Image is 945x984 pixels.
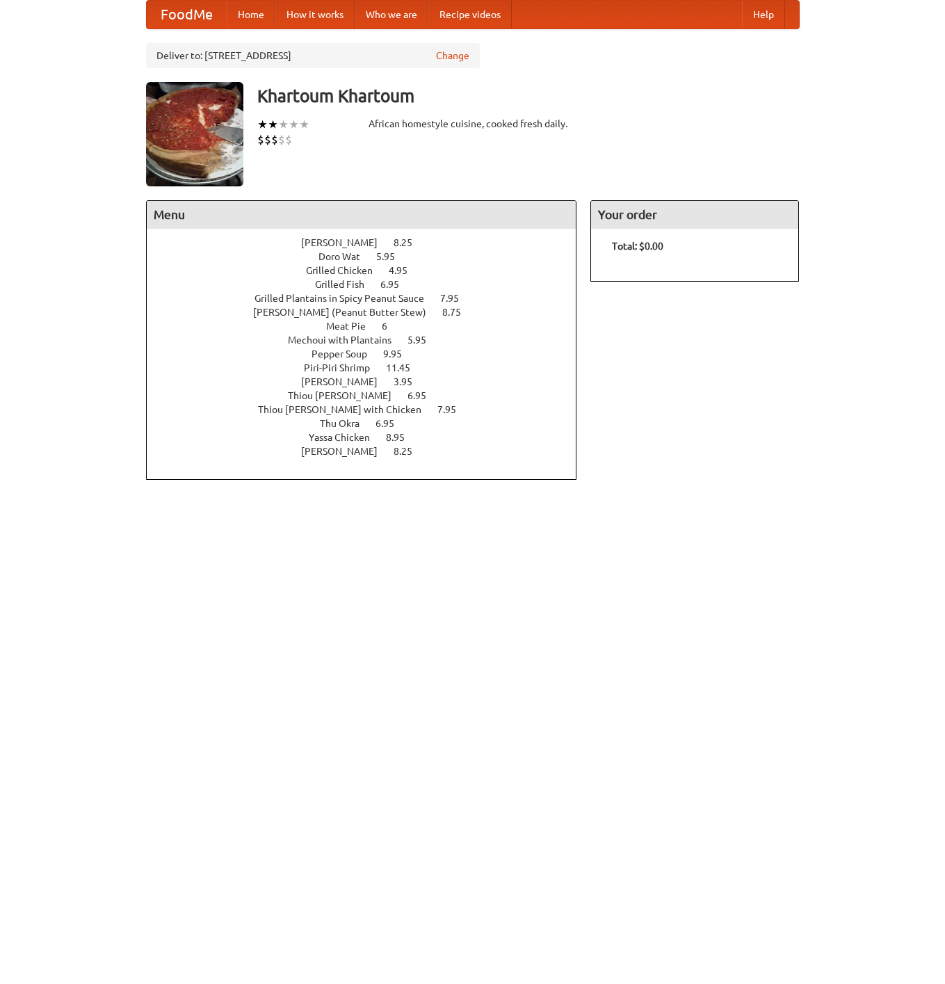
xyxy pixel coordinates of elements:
span: [PERSON_NAME] [301,376,391,387]
a: Who we are [355,1,428,29]
a: Thu Okra 6.95 [320,418,420,429]
div: African homestyle cuisine, cooked fresh daily. [369,117,577,131]
a: [PERSON_NAME] 8.25 [301,446,438,457]
a: Home [227,1,275,29]
a: Thiou [PERSON_NAME] 6.95 [288,390,452,401]
a: [PERSON_NAME] (Peanut Butter Stew) 8.75 [253,307,487,318]
span: [PERSON_NAME] (Peanut Butter Stew) [253,307,440,318]
a: Grilled Plantains in Spicy Peanut Sauce 7.95 [255,293,485,304]
span: 4.95 [389,265,421,276]
span: Thiou [PERSON_NAME] with Chicken [258,404,435,415]
a: How it works [275,1,355,29]
span: 11.45 [386,362,424,373]
a: Grilled Chicken 4.95 [306,265,433,276]
div: Deliver to: [STREET_ADDRESS] [146,43,480,68]
span: Meat Pie [326,321,380,332]
span: Piri-Piri Shrimp [304,362,384,373]
a: Mechoui with Plantains 5.95 [288,334,452,346]
span: Doro Wat [318,251,374,262]
li: $ [264,132,271,147]
span: 6.95 [407,390,440,401]
h3: Khartoum Khartoum [257,82,800,110]
a: Yassa Chicken 8.95 [309,432,430,443]
span: 8.25 [394,237,426,248]
span: Grilled Chicken [306,265,387,276]
a: Meat Pie 6 [326,321,413,332]
li: ★ [289,117,299,132]
a: Change [436,49,469,63]
span: Thiou [PERSON_NAME] [288,390,405,401]
img: angular.jpg [146,82,243,186]
span: 6.95 [375,418,408,429]
li: $ [285,132,292,147]
a: Pepper Soup 9.95 [312,348,428,360]
span: Mechoui with Plantains [288,334,405,346]
a: [PERSON_NAME] 3.95 [301,376,438,387]
span: 8.95 [386,432,419,443]
a: Doro Wat 5.95 [318,251,421,262]
h4: Menu [147,201,576,229]
span: Yassa Chicken [309,432,384,443]
a: Recipe videos [428,1,512,29]
span: [PERSON_NAME] [301,446,391,457]
span: 8.25 [394,446,426,457]
li: ★ [278,117,289,132]
span: Thu Okra [320,418,373,429]
b: Total: $0.00 [612,241,663,252]
span: 6 [382,321,401,332]
span: 5.95 [376,251,409,262]
a: Piri-Piri Shrimp 11.45 [304,362,436,373]
span: 8.75 [442,307,475,318]
span: Grilled Plantains in Spicy Peanut Sauce [255,293,438,304]
li: ★ [257,117,268,132]
span: 9.95 [383,348,416,360]
span: Pepper Soup [312,348,381,360]
a: [PERSON_NAME] 8.25 [301,237,438,248]
a: Grilled Fish 6.95 [315,279,425,290]
a: Help [742,1,785,29]
a: FoodMe [147,1,227,29]
span: 7.95 [437,404,470,415]
li: $ [278,132,285,147]
li: $ [257,132,264,147]
span: 3.95 [394,376,426,387]
li: ★ [268,117,278,132]
span: Grilled Fish [315,279,378,290]
li: $ [271,132,278,147]
span: [PERSON_NAME] [301,237,391,248]
h4: Your order [591,201,798,229]
span: 5.95 [407,334,440,346]
a: Thiou [PERSON_NAME] with Chicken 7.95 [258,404,482,415]
span: 7.95 [440,293,473,304]
li: ★ [299,117,309,132]
span: 6.95 [380,279,413,290]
